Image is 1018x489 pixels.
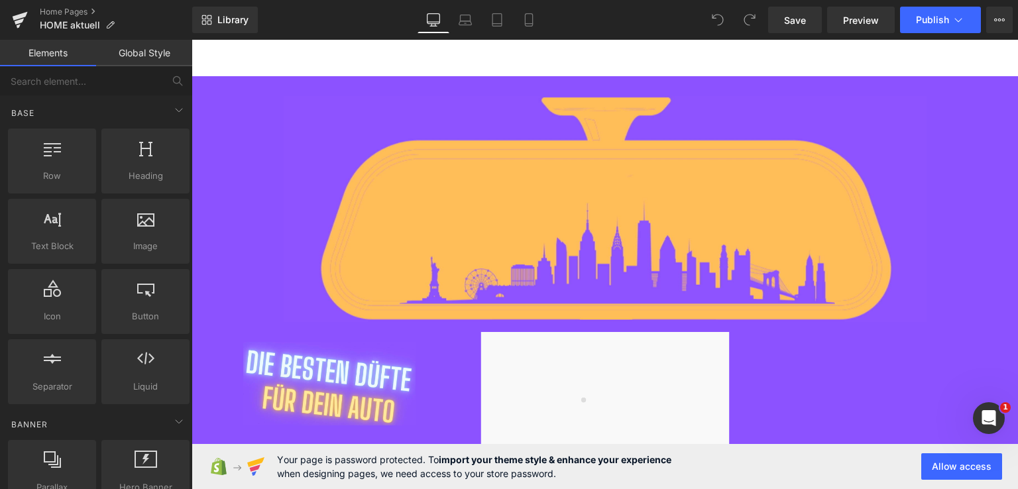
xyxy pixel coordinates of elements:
span: Icon [12,309,92,323]
span: 1 [1000,402,1011,413]
span: Image [105,239,186,253]
span: Separator [12,380,92,394]
span: Liquid [105,380,186,394]
span: Banner [10,418,49,431]
span: Base [10,107,36,119]
iframe: Intercom live chat [973,402,1005,434]
span: HOME aktuell [40,20,100,30]
a: Desktop [418,7,449,33]
span: Row [12,169,92,183]
span: Text Block [12,239,92,253]
button: Allow access [921,453,1002,480]
a: Laptop [449,7,481,33]
span: Library [217,14,249,26]
button: Undo [705,7,731,33]
button: Redo [736,7,763,33]
strong: import your theme style & enhance your experience [439,454,671,465]
a: New Library [192,7,258,33]
span: Publish [916,15,949,25]
span: Heading [105,169,186,183]
a: Home Pages [40,7,192,17]
a: Mobile [513,7,545,33]
span: Preview [843,13,879,27]
span: Save [784,13,806,27]
button: More [986,7,1013,33]
a: Tablet [481,7,513,33]
span: Button [105,309,186,323]
a: Global Style [96,40,192,66]
a: Preview [827,7,895,33]
button: Publish [900,7,981,33]
span: Your page is password protected. To when designing pages, we need access to your store password. [277,453,671,480]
